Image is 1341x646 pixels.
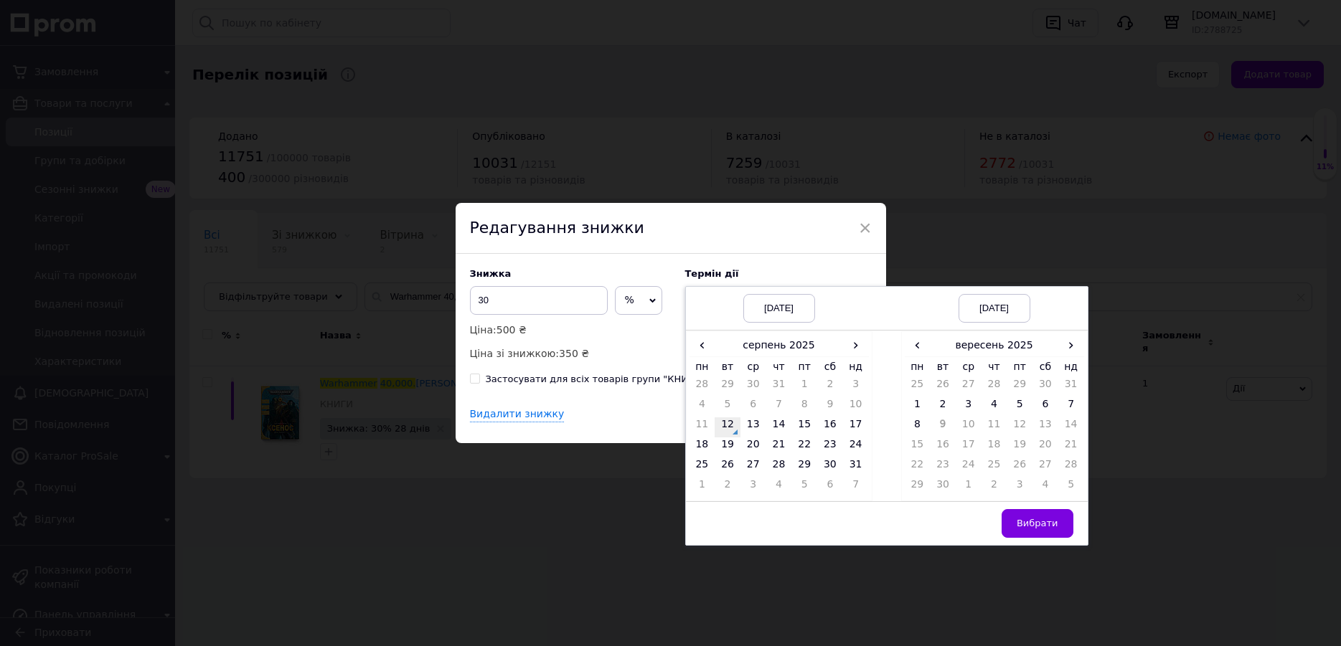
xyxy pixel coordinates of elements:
p: Ціна зі знижкою: [470,346,671,361]
td: 31 [1058,377,1084,397]
td: 1 [791,377,817,397]
td: 29 [905,478,931,498]
td: 27 [956,377,982,397]
th: серпень 2025 [715,335,843,356]
td: 9 [930,417,956,437]
td: 1 [956,478,982,498]
td: 2 [930,397,956,417]
td: 28 [690,377,715,397]
td: 20 [1032,437,1058,457]
td: 13 [740,417,766,437]
td: 8 [791,397,817,417]
td: 27 [1032,457,1058,478]
span: › [1058,335,1084,356]
td: 7 [766,397,792,417]
span: › [843,335,869,356]
span: Редагування знижки [470,219,644,237]
td: 10 [843,397,869,417]
th: вт [715,356,740,377]
td: 20 [740,437,766,457]
td: 25 [982,457,1007,478]
td: 2 [817,377,843,397]
td: 21 [1058,437,1084,457]
td: 29 [1007,377,1032,397]
td: 15 [905,437,931,457]
td: 5 [715,397,740,417]
td: 1 [905,397,931,417]
td: 2 [715,478,740,498]
div: [DATE] [959,294,1030,323]
label: Термін дії [685,268,872,279]
td: 14 [1058,417,1084,437]
td: 7 [843,478,869,498]
td: 18 [982,437,1007,457]
span: % [625,294,634,305]
input: 0 [470,286,608,315]
td: 28 [982,377,1007,397]
td: 27 [740,457,766,478]
td: 4 [766,478,792,498]
td: 3 [956,397,982,417]
td: 17 [843,417,869,437]
td: 26 [1007,457,1032,478]
span: × [859,216,872,240]
th: нд [1058,356,1084,377]
th: пн [690,356,715,377]
td: 11 [690,417,715,437]
span: 350 ₴ [559,348,589,359]
td: 28 [1058,457,1084,478]
td: 16 [930,437,956,457]
span: Знижка [470,268,512,279]
td: 25 [690,457,715,478]
td: 12 [1007,417,1032,437]
th: чт [982,356,1007,377]
td: 3 [1007,478,1032,498]
td: 30 [1032,377,1058,397]
div: Застосувати для всіх товарів групи "КНИГИ" [486,373,705,386]
td: 15 [791,417,817,437]
td: 18 [690,437,715,457]
td: 30 [930,478,956,498]
td: 5 [1058,478,1084,498]
td: 30 [740,377,766,397]
td: 23 [930,457,956,478]
td: 4 [982,397,1007,417]
td: 1 [690,478,715,498]
td: 24 [843,437,869,457]
p: Ціна: [470,322,671,338]
td: 31 [766,377,792,397]
td: 23 [817,437,843,457]
td: 4 [690,397,715,417]
td: 2 [982,478,1007,498]
td: 8 [905,417,931,437]
td: 24 [956,457,982,478]
span: ‹ [905,335,931,356]
td: 19 [715,437,740,457]
td: 4 [1032,478,1058,498]
td: 11 [982,417,1007,437]
td: 26 [930,377,956,397]
th: чт [766,356,792,377]
td: 21 [766,437,792,457]
td: 9 [817,397,843,417]
td: 6 [740,397,766,417]
span: Вибрати [1017,518,1058,528]
th: сб [1032,356,1058,377]
td: 25 [905,377,931,397]
td: 22 [791,437,817,457]
td: 3 [843,377,869,397]
th: пн [905,356,931,377]
th: пт [1007,356,1032,377]
td: 19 [1007,437,1032,457]
td: 26 [715,457,740,478]
td: 30 [817,457,843,478]
button: Вибрати [1002,509,1073,538]
span: ‹ [690,335,715,356]
td: 22 [905,457,931,478]
td: 29 [791,457,817,478]
td: 7 [1058,397,1084,417]
th: вересень 2025 [930,335,1058,356]
td: 17 [956,437,982,457]
td: 6 [817,478,843,498]
th: сб [817,356,843,377]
